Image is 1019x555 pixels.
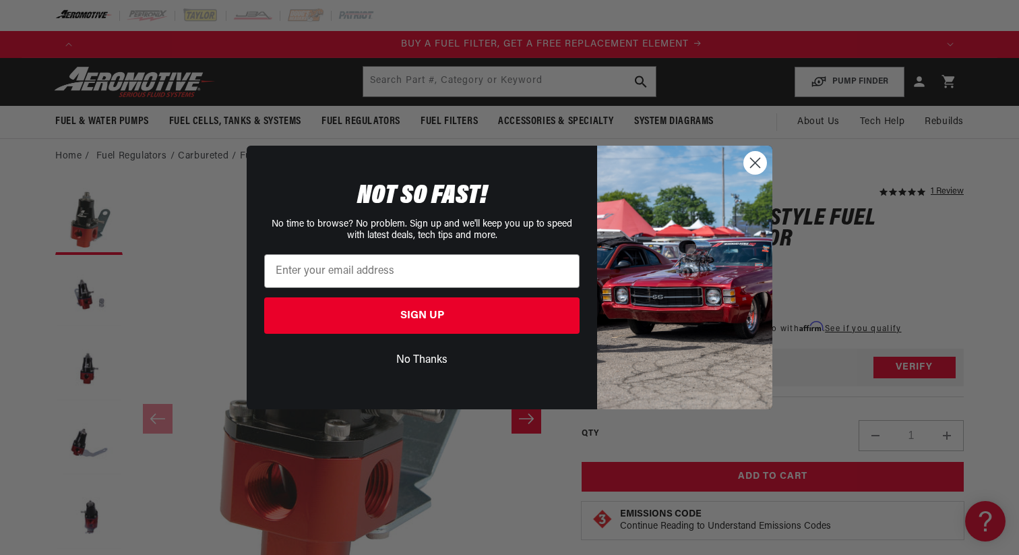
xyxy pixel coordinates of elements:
span: NOT SO FAST! [357,183,487,210]
button: Close dialog [743,151,767,175]
button: No Thanks [264,347,580,373]
img: 85cdd541-2605-488b-b08c-a5ee7b438a35.jpeg [597,146,772,409]
input: Enter your email address [264,254,580,288]
span: No time to browse? No problem. Sign up and we'll keep you up to speed with latest deals, tech tip... [272,219,572,241]
button: SIGN UP [264,297,580,334]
